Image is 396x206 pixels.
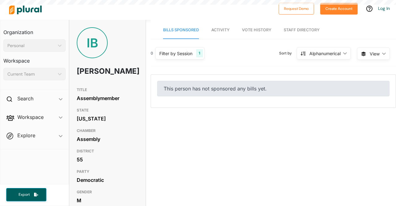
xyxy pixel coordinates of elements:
[159,50,192,57] div: Filter by Session
[279,50,297,56] span: Sort by
[77,196,138,205] div: M
[284,21,320,39] a: Staff Directory
[77,62,114,81] h1: [PERSON_NAME]
[151,50,153,56] div: 0
[77,27,108,58] div: IB
[77,188,138,196] h3: GENDER
[320,3,358,15] button: Create Account
[77,107,138,114] h3: STATE
[77,114,138,123] div: [US_STATE]
[77,86,138,94] h3: TITLE
[242,21,271,39] a: Vote History
[3,23,66,37] h3: Organization
[77,94,138,103] div: Assemblymember
[7,42,55,49] div: Personal
[211,21,230,39] a: Activity
[3,52,66,65] h3: Workspace
[77,127,138,134] h3: CHAMBER
[279,5,314,11] a: Request Demo
[309,50,341,57] div: Alphanumerical
[77,175,138,185] div: Democratic
[77,134,138,144] div: Assembly
[77,168,138,175] h3: PARTY
[14,192,34,197] span: Export
[17,95,33,102] h2: Search
[370,50,380,57] span: View
[77,155,138,164] div: 55
[163,28,199,32] span: Bills Sponsored
[242,28,271,32] span: Vote History
[279,3,314,15] button: Request Demo
[196,49,203,57] div: 1
[211,28,230,32] span: Activity
[157,81,390,96] div: This person has not sponsored any bills yet.
[163,21,199,39] a: Bills Sponsored
[6,188,46,201] button: Export
[378,6,390,11] a: Log In
[320,5,358,11] a: Create Account
[7,71,55,77] div: Current Team
[77,147,138,155] h3: DISTRICT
